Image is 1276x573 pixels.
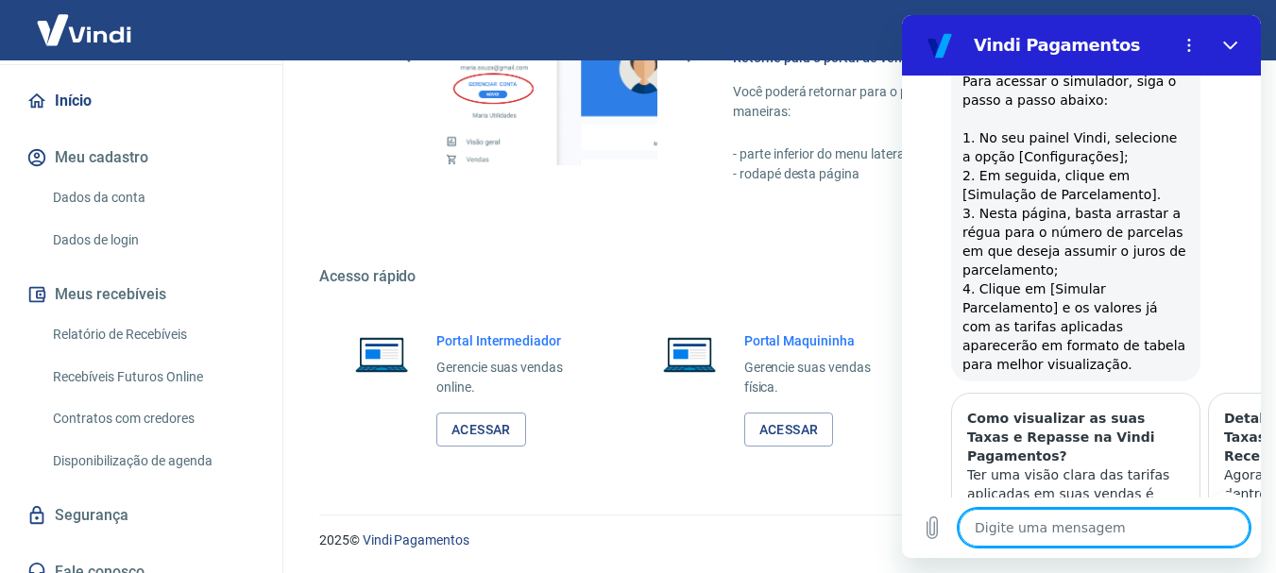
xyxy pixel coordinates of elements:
h6: Portal Maquininha [744,331,901,350]
p: Você poderá retornar para o portal de vendas através das seguintes maneiras: [733,82,1185,122]
p: Gerencie suas vendas física. [744,358,901,397]
p: Agora você pode visualizar dentro da tela de relatório de recebíveis o detalhamento das tarifas q... [322,450,539,545]
a: Vindi Pagamentos [363,532,469,548]
p: Ter uma visão clara das tarifas aplicadas em suas vendas é essencial para a gestão e acompanhamen... [65,450,282,545]
a: Disponibilização de agenda [45,442,260,480]
h3: Detalhamento de Taxas/Tarifas no Relatório de Recebíveis [322,394,539,450]
img: Imagem de um notebook aberto [650,331,729,377]
p: 2025 © [319,531,1231,550]
button: Meu cadastro [23,137,260,178]
p: Gerencie suas vendas online. [436,358,593,397]
button: Meus recebíveis [23,274,260,315]
button: Carregar arquivo [11,494,49,531]
p: - parte inferior do menu lateral [733,144,1185,164]
a: Acessar [436,413,526,447]
a: Segurança [23,495,260,536]
a: Dados de login [45,221,260,260]
h6: Portal Intermediador [436,331,593,350]
a: Relatório de Recebíveis [45,315,260,354]
a: Recebíveis Futuros Online [45,358,260,396]
a: Dados da conta [45,178,260,217]
iframe: Janela de mensagens [902,15,1261,558]
button: Sair [1185,13,1253,48]
img: Imagem de um notebook aberto [342,331,421,377]
img: Vindi [23,1,145,59]
a: Acessar [744,413,834,447]
p: - rodapé desta página [733,164,1185,184]
a: Início [23,80,260,122]
a: Contratos com credores [45,399,260,438]
h5: Acesso rápido [319,267,1231,286]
